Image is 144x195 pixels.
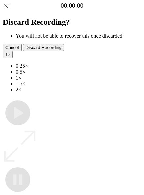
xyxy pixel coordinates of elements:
[61,2,83,9] a: 00:00:00
[16,75,141,81] li: 1×
[16,33,141,39] li: You will not be able to recover this once discarded.
[16,63,141,69] li: 0.25×
[16,87,141,93] li: 2×
[5,52,8,57] span: 1
[3,51,13,58] button: 1×
[16,81,141,87] li: 1.5×
[3,44,22,51] button: Cancel
[3,18,141,27] h2: Discard Recording?
[16,69,141,75] li: 0.5×
[23,44,64,51] button: Discard Recording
